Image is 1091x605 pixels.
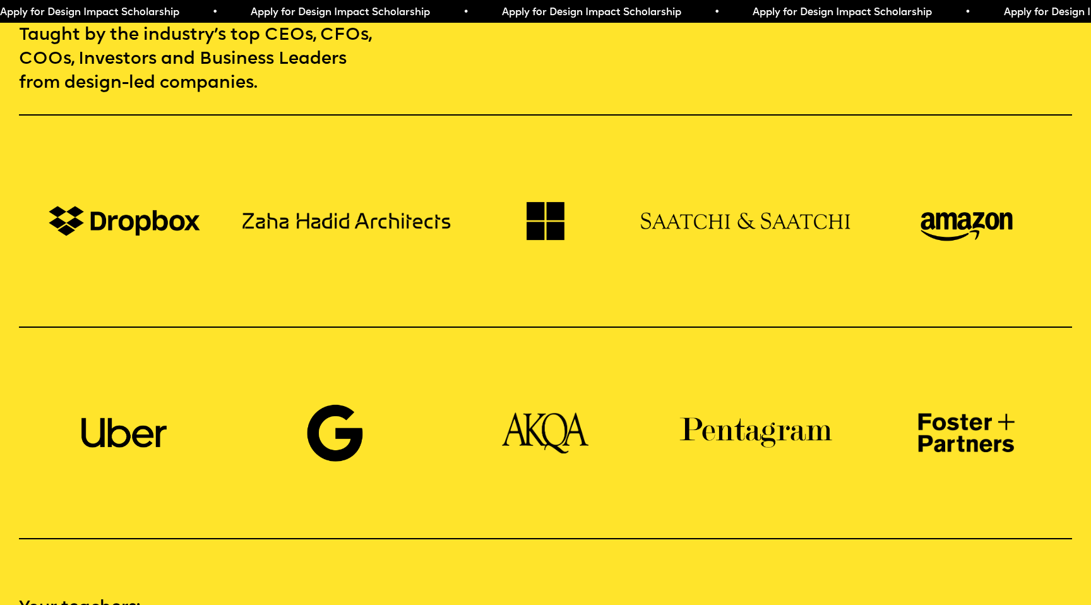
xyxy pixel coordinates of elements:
span: • [212,8,217,18]
span: • [462,8,468,18]
p: Taught by the industry’s top CEOs, CFOs, COOs, Investors and Business Leaders from design-led com... [19,23,379,95]
span: • [964,8,970,18]
span: • [713,8,719,18]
